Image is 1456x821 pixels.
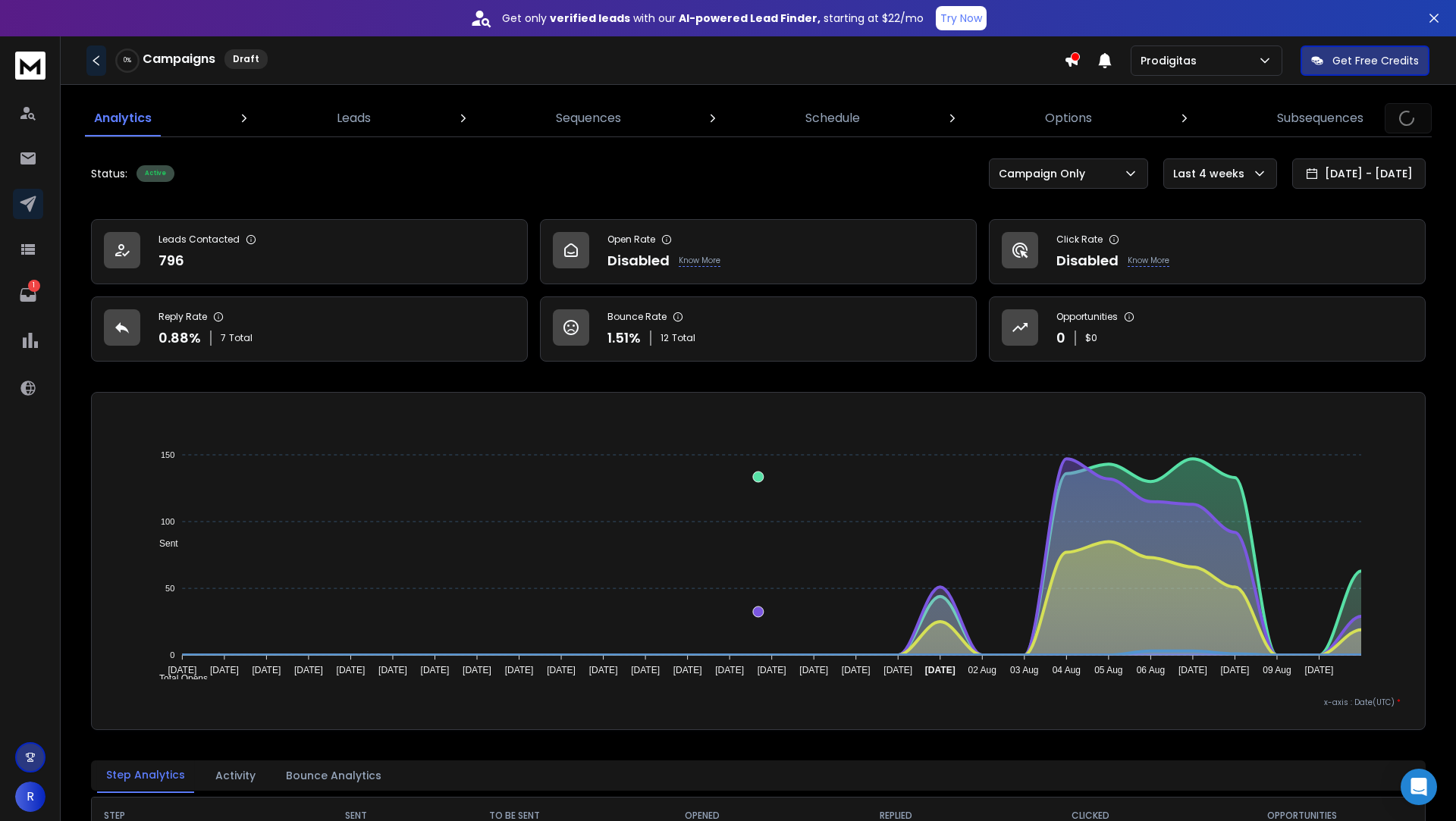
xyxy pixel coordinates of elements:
span: Total [229,332,253,344]
p: Campaign Only [999,166,1091,181]
span: 7 [221,332,226,344]
p: Last 4 weeks [1173,166,1250,181]
p: Know More [1128,255,1169,267]
p: Sequences [556,109,621,127]
a: Bounce Rate1.51%12Total [540,296,977,362]
tspan: [DATE] [715,665,744,675]
tspan: 50 [165,584,174,593]
tspan: 150 [161,450,174,459]
button: Activity [206,759,265,792]
tspan: [DATE] [336,665,365,675]
button: Get Free Credits [1301,45,1429,76]
button: Bounce Analytics [277,759,391,792]
tspan: 0 [170,650,174,660]
p: $ 0 [1085,332,1097,344]
p: Subsequences [1277,109,1363,127]
tspan: [DATE] [168,665,196,675]
tspan: [DATE] [210,665,239,675]
p: Options [1045,109,1092,127]
button: [DATE] - [DATE] [1292,158,1426,189]
tspan: [DATE] [294,665,323,675]
div: Draft [224,49,268,69]
tspan: [DATE] [1178,665,1207,675]
p: 1 [28,280,40,292]
tspan: 06 Aug [1137,665,1165,675]
tspan: [DATE] [378,665,407,675]
tspan: 09 Aug [1263,665,1291,675]
p: Analytics [94,109,152,127]
span: 12 [661,332,669,344]
a: Opportunities0$0 [989,296,1426,362]
a: Options [1036,100,1101,136]
p: Prodigitas [1141,53,1203,68]
button: Try Now [936,6,987,30]
tspan: [DATE] [505,665,534,675]
p: 0 % [124,56,131,65]
a: Analytics [85,100,161,136]
p: Schedule [805,109,860,127]
p: 1.51 % [607,327,641,349]
a: Click RateDisabledKnow More [989,219,1426,284]
p: 0.88 % [158,327,201,349]
p: x-axis : Date(UTC) [116,697,1401,708]
tspan: [DATE] [463,665,491,675]
p: Disabled [1056,250,1119,271]
p: Get only with our starting at $22/mo [502,11,924,26]
tspan: 05 Aug [1094,665,1122,675]
a: Sequences [547,100,630,136]
button: R [15,782,45,812]
tspan: [DATE] [1305,665,1334,675]
h1: Campaigns [143,50,215,68]
a: Open RateDisabledKnow More [540,219,977,284]
p: Leads [337,109,371,127]
strong: AI-powered Lead Finder, [679,11,821,26]
p: Leads Contacted [158,233,240,246]
p: 796 [158,250,184,271]
tspan: [DATE] [673,665,702,675]
a: Leads [328,100,380,136]
div: Open Intercom Messenger [1401,769,1437,805]
tspan: [DATE] [252,665,281,675]
span: Total Opens [148,673,208,684]
a: Schedule [796,100,869,136]
img: logo [15,52,45,80]
strong: verified leads [550,11,630,26]
tspan: 03 Aug [1010,665,1038,675]
tspan: [DATE] [842,665,871,675]
tspan: [DATE] [925,665,955,675]
p: Open Rate [607,233,655,246]
p: Status: [91,166,127,181]
tspan: 04 Aug [1053,665,1081,675]
p: Get Free Credits [1332,53,1419,68]
p: Reply Rate [158,311,207,323]
p: Disabled [607,250,670,271]
span: Total [672,332,695,344]
p: Bounce Rate [607,311,667,323]
tspan: [DATE] [758,665,786,675]
tspan: [DATE] [421,665,450,675]
tspan: [DATE] [589,665,618,675]
p: Opportunities [1056,311,1118,323]
p: Know More [679,255,720,267]
tspan: [DATE] [547,665,576,675]
div: Active [136,165,174,182]
tspan: [DATE] [799,665,828,675]
p: Click Rate [1056,233,1103,246]
tspan: 100 [161,517,174,526]
a: Reply Rate0.88%7Total [91,296,528,362]
a: Subsequences [1268,100,1373,136]
a: Leads Contacted796 [91,219,528,284]
span: Sent [148,538,178,549]
tspan: [DATE] [1221,665,1250,675]
button: Step Analytics [97,758,194,793]
a: 1 [13,280,43,310]
p: Try Now [940,11,982,26]
tspan: [DATE] [883,665,912,675]
tspan: [DATE] [631,665,660,675]
tspan: 02 Aug [968,665,996,675]
p: 0 [1056,327,1065,349]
